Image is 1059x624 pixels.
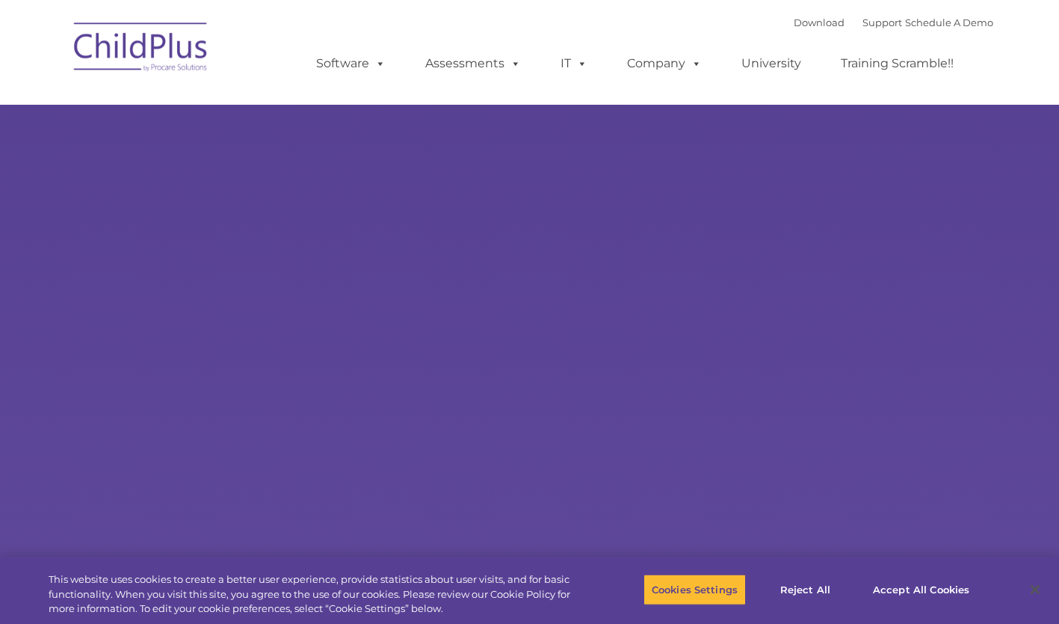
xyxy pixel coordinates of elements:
a: IT [546,49,602,79]
font: | [794,16,993,28]
button: Reject All [759,574,852,605]
a: University [726,49,816,79]
button: Close [1019,573,1052,606]
button: Cookies Settings [643,574,746,605]
img: ChildPlus by Procare Solutions [67,12,216,87]
a: Assessments [410,49,536,79]
a: Schedule A Demo [905,16,993,28]
button: Accept All Cookies [865,574,978,605]
a: Support [862,16,902,28]
a: Software [301,49,401,79]
a: Download [794,16,845,28]
a: Company [612,49,717,79]
a: Training Scramble!! [826,49,969,79]
div: This website uses cookies to create a better user experience, provide statistics about user visit... [49,572,582,617]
